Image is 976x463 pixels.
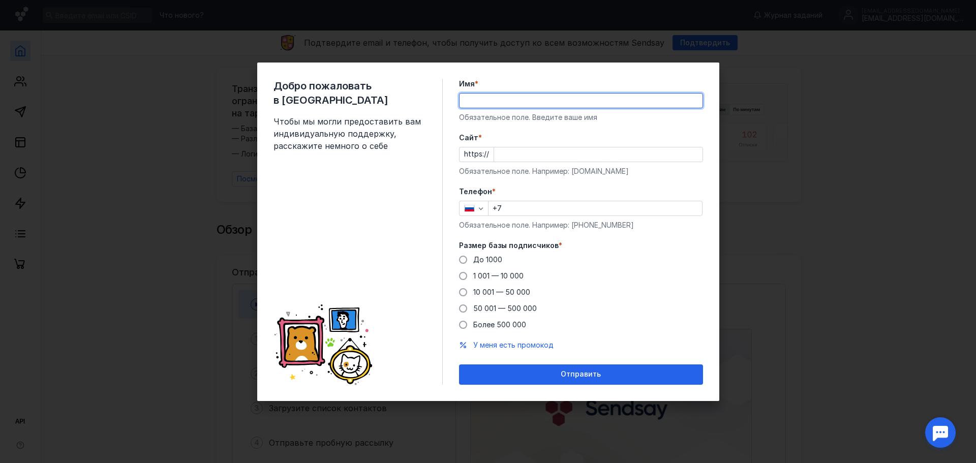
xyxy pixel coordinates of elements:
[459,187,492,197] span: Телефон
[473,304,537,313] span: 50 001 — 500 000
[473,288,530,296] span: 10 001 — 50 000
[459,364,703,385] button: Отправить
[459,220,703,230] div: Обязательное поле. Например: [PHONE_NUMBER]
[459,166,703,176] div: Обязательное поле. Например: [DOMAIN_NAME]
[459,133,478,143] span: Cайт
[473,341,554,349] span: У меня есть промокод
[459,240,559,251] span: Размер базы подписчиков
[473,340,554,350] button: У меня есть промокод
[473,320,526,329] span: Более 500 000
[473,255,502,264] span: До 1000
[459,79,475,89] span: Имя
[459,112,703,122] div: Обязательное поле. Введите ваше имя
[273,115,426,152] span: Чтобы мы могли предоставить вам индивидуальную поддержку, расскажите немного о себе
[561,370,601,379] span: Отправить
[473,271,524,280] span: 1 001 — 10 000
[273,79,426,107] span: Добро пожаловать в [GEOGRAPHIC_DATA]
